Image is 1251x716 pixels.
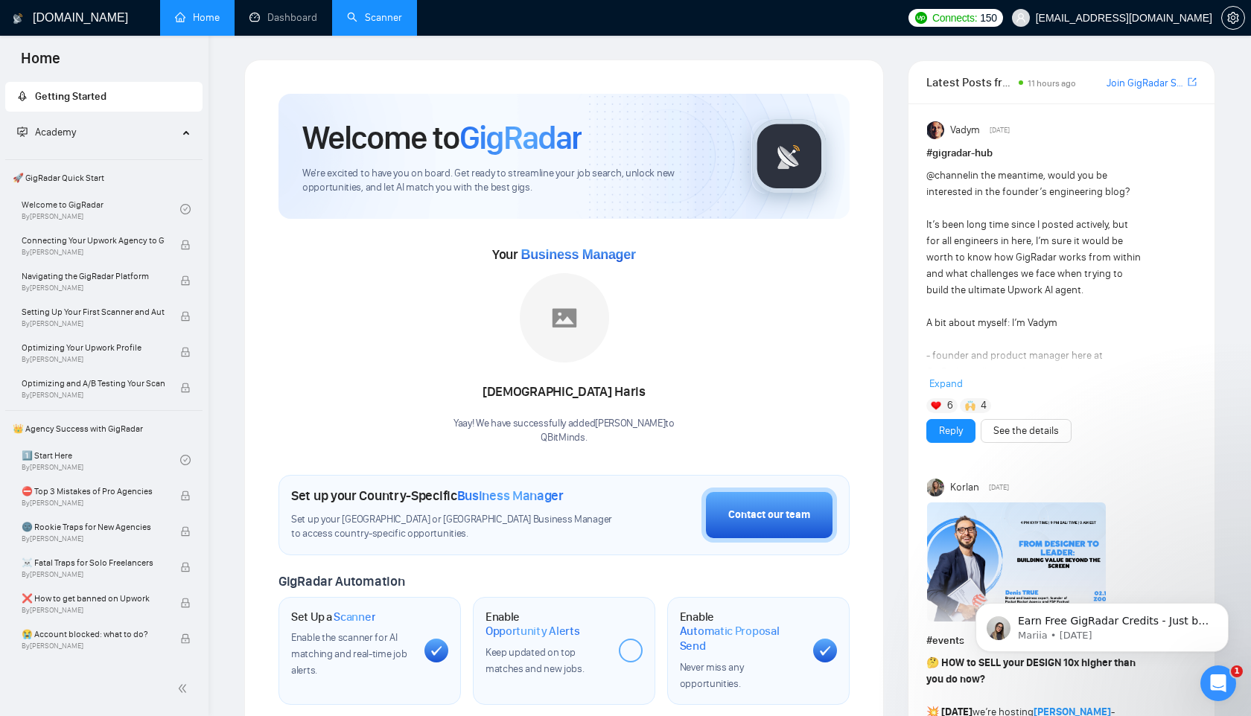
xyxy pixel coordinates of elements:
[180,347,191,357] span: lock
[752,119,827,194] img: gigradar-logo.png
[459,118,582,158] span: GigRadar
[990,124,1010,137] span: [DATE]
[1188,75,1197,89] a: export
[22,555,165,570] span: ☠️ Fatal Traps for Solo Freelancers
[1107,75,1185,92] a: Join GigRadar Slack Community
[334,610,375,624] span: Scanner
[947,398,953,413] span: 6
[7,163,201,193] span: 🚀 GigRadar Quick Start
[22,340,165,355] span: Optimizing Your Upwork Profile
[939,423,963,439] a: Reply
[926,169,970,182] span: @channel
[1231,665,1243,677] span: 1
[180,490,191,501] span: lock
[926,73,1014,92] span: Latest Posts from the GigRadar Community
[521,247,635,262] span: Business Manager
[22,591,165,606] span: ❌ How to get banned on Upwork
[17,126,76,138] span: Academy
[22,355,165,364] span: By [PERSON_NAME]
[680,610,801,653] h1: Enable
[65,57,257,71] p: Message from Mariia, sent 2w ago
[926,633,1197,649] h1: # events
[22,193,180,226] a: Welcome to GigRadarBy[PERSON_NAME]
[180,562,191,572] span: lock
[457,488,564,504] span: Business Manager
[926,419,975,443] button: Reply
[22,570,165,579] span: By [PERSON_NAME]
[291,513,619,541] span: Set up your [GEOGRAPHIC_DATA] or [GEOGRAPHIC_DATA] Business Manager to access country-specific op...
[453,431,675,445] p: QBitMinds .
[1200,665,1236,701] iframe: Intercom live chat
[981,398,987,413] span: 4
[22,606,165,615] span: By [PERSON_NAME]
[22,484,165,499] span: ⛔ Top 3 Mistakes of Pro Agencies
[5,82,203,112] li: Getting Started
[701,488,837,543] button: Contact our team
[927,121,945,139] img: Vadym
[302,118,582,158] h1: Welcome to
[950,479,979,496] span: Korlan
[13,7,23,31] img: logo
[180,526,191,537] span: lock
[926,167,1143,626] div: in the meantime, would you be interested in the founder’s engineering blog? It’s been long time s...
[950,122,980,138] span: Vadym
[180,633,191,644] span: lock
[926,656,939,669] span: 🤔
[180,598,191,608] span: lock
[453,417,675,445] div: Yaay! We have successfully added [PERSON_NAME] to
[291,610,375,624] h1: Set Up a
[981,419,1072,443] button: See the details
[22,627,165,642] span: 😭 Account blocked: what to do?
[291,488,564,504] h1: Set up your Country-Specific
[22,376,165,391] span: Optimizing and A/B Testing Your Scanner for Better Results
[180,383,191,393] span: lock
[1222,12,1244,24] span: setting
[927,479,945,496] img: Korlan
[65,43,257,410] span: Earn Free GigRadar Credits - Just by Sharing Your Story! 💬 Want more credits for sending proposal...
[22,319,165,328] span: By [PERSON_NAME]
[953,572,1251,676] iframe: Intercom notifications message
[180,311,191,322] span: lock
[1221,12,1245,24] a: setting
[22,534,165,543] span: By [PERSON_NAME]
[22,520,165,534] span: 🌚 Rookie Traps for New Agencies
[22,248,165,257] span: By [PERSON_NAME]
[486,610,607,639] h1: Enable
[22,642,165,651] span: By [PERSON_NAME]
[1016,13,1026,23] span: user
[22,444,180,476] a: 1️⃣ Start HereBy[PERSON_NAME]
[22,391,165,400] span: By [PERSON_NAME]
[278,573,404,589] span: GigRadar Automation
[915,12,927,24] img: upwork-logo.png
[965,400,975,411] img: 🙌
[1028,78,1076,89] span: 11 hours ago
[520,273,609,362] img: placeholder.png
[17,127,28,137] span: fund-projection-screen
[177,681,192,696] span: double-left
[22,284,165,293] span: By [PERSON_NAME]
[180,455,191,465] span: check-circle
[35,90,106,103] span: Getting Started
[22,233,165,248] span: Connecting Your Upwork Agency to GigRadar
[35,126,76,138] span: Academy
[291,631,407,677] span: Enable the scanner for AI matching and real-time job alerts.
[926,145,1197,162] h1: # gigradar-hub
[347,11,402,24] a: searchScanner
[453,380,675,405] div: [DEMOGRAPHIC_DATA] Haris
[927,502,1106,621] img: F09HV7Q5KUN-Denis%20True.png
[175,11,220,24] a: homeHome
[1188,76,1197,88] span: export
[22,499,165,508] span: By [PERSON_NAME]
[492,246,636,263] span: Your
[7,414,201,444] span: 👑 Agency Success with GigRadar
[180,240,191,250] span: lock
[249,11,317,24] a: dashboardDashboard
[180,204,191,214] span: check-circle
[989,481,1009,494] span: [DATE]
[486,646,585,675] span: Keep updated on top matches and new jobs.
[302,167,728,195] span: We're excited to have you on board. Get ready to streamline your job search, unlock new opportuni...
[680,661,744,690] span: Never miss any opportunities.
[929,377,963,390] span: Expand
